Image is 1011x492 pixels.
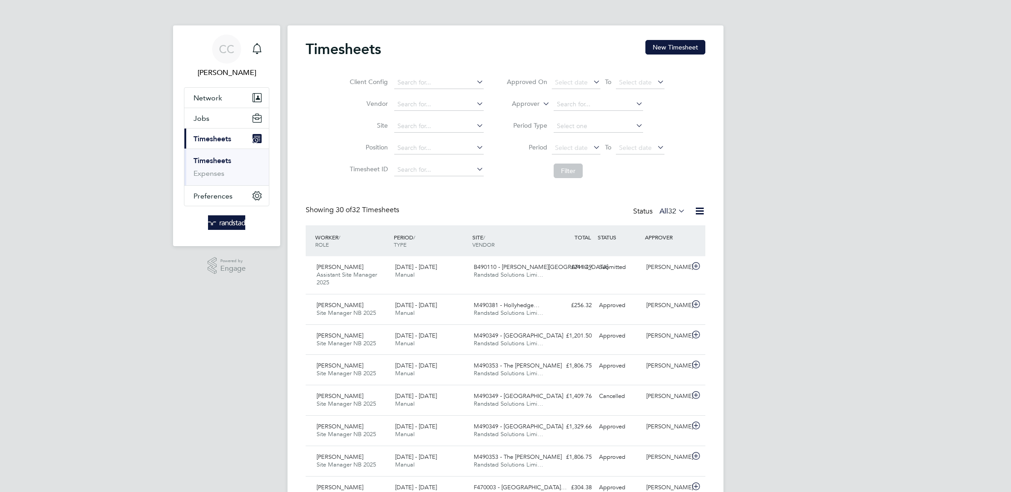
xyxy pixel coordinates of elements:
[395,309,415,317] span: Manual
[395,400,415,408] span: Manual
[548,260,595,275] div: £241.49
[548,419,595,434] div: £1,329.66
[395,339,415,347] span: Manual
[193,134,231,143] span: Timesheets
[394,120,484,133] input: Search for...
[306,40,381,58] h2: Timesheets
[643,450,690,465] div: [PERSON_NAME]
[208,257,246,274] a: Powered byEngage
[548,450,595,465] div: £1,806.75
[317,301,363,309] span: [PERSON_NAME]
[347,165,388,173] label: Timesheet ID
[474,263,608,271] span: B490110 - [PERSON_NAME][GEOGRAPHIC_DATA]
[555,78,588,86] span: Select date
[643,229,690,245] div: APPROVER
[317,430,376,438] span: Site Manager NB 2025
[395,392,437,400] span: [DATE] - [DATE]
[193,169,224,178] a: Expenses
[474,339,543,347] span: Randstad Solutions Limi…
[184,129,269,149] button: Timesheets
[595,450,643,465] div: Approved
[602,141,614,153] span: To
[506,121,547,129] label: Period Type
[184,35,269,78] a: CC[PERSON_NAME]
[394,142,484,154] input: Search for...
[548,358,595,373] div: £1,806.75
[395,430,415,438] span: Manual
[317,369,376,377] span: Site Manager NB 2025
[595,419,643,434] div: Approved
[347,99,388,108] label: Vendor
[619,78,652,86] span: Select date
[317,392,363,400] span: [PERSON_NAME]
[643,328,690,343] div: [PERSON_NAME]
[395,453,437,461] span: [DATE] - [DATE]
[474,430,543,438] span: Randstad Solutions Limi…
[193,114,209,123] span: Jobs
[193,192,233,200] span: Preferences
[659,207,685,216] label: All
[395,362,437,369] span: [DATE] - [DATE]
[336,205,352,214] span: 30 of
[595,229,643,245] div: STATUS
[395,301,437,309] span: [DATE] - [DATE]
[395,483,437,491] span: [DATE] - [DATE]
[193,156,231,165] a: Timesheets
[595,298,643,313] div: Approved
[474,301,540,309] span: M490381 - Hollyhedge…
[619,144,652,152] span: Select date
[474,483,567,491] span: F470003 - [GEOGRAPHIC_DATA]…
[554,98,643,111] input: Search for...
[474,422,563,430] span: M490349 - [GEOGRAPHIC_DATA]
[645,40,705,55] button: New Timesheet
[317,271,377,286] span: Assistant Site Manager 2025
[595,260,643,275] div: Submitted
[317,483,363,491] span: [PERSON_NAME]
[394,76,484,89] input: Search for...
[395,461,415,468] span: Manual
[208,215,246,230] img: randstad-logo-retina.png
[394,164,484,176] input: Search for...
[306,205,401,215] div: Showing
[595,358,643,373] div: Approved
[338,234,340,241] span: /
[474,271,543,278] span: Randstad Solutions Limi…
[392,229,470,253] div: PERIOD
[643,419,690,434] div: [PERSON_NAME]
[595,389,643,404] div: Cancelled
[395,369,415,377] span: Manual
[317,422,363,430] span: [PERSON_NAME]
[472,241,495,248] span: VENDOR
[336,205,399,214] span: 32 Timesheets
[315,241,329,248] span: ROLE
[575,234,591,241] span: TOTAL
[184,88,269,108] button: Network
[395,332,437,339] span: [DATE] - [DATE]
[506,143,547,151] label: Period
[184,215,269,230] a: Go to home page
[499,99,540,109] label: Approver
[548,328,595,343] div: £1,201.50
[554,120,643,133] input: Select one
[474,362,562,369] span: M490353 - The [PERSON_NAME]
[643,389,690,404] div: [PERSON_NAME]
[474,461,543,468] span: Randstad Solutions Limi…
[184,108,269,128] button: Jobs
[474,400,543,408] span: Randstad Solutions Limi…
[474,453,562,461] span: M490353 - The [PERSON_NAME]
[317,453,363,461] span: [PERSON_NAME]
[474,392,563,400] span: M490349 - [GEOGRAPHIC_DATA]
[317,461,376,468] span: Site Manager NB 2025
[555,144,588,152] span: Select date
[548,298,595,313] div: £256.32
[633,205,687,218] div: Status
[668,207,676,216] span: 32
[173,25,280,246] nav: Main navigation
[470,229,549,253] div: SITE
[483,234,485,241] span: /
[395,263,437,271] span: [DATE] - [DATE]
[474,309,543,317] span: Randstad Solutions Limi…
[643,358,690,373] div: [PERSON_NAME]
[395,422,437,430] span: [DATE] - [DATE]
[220,265,246,273] span: Engage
